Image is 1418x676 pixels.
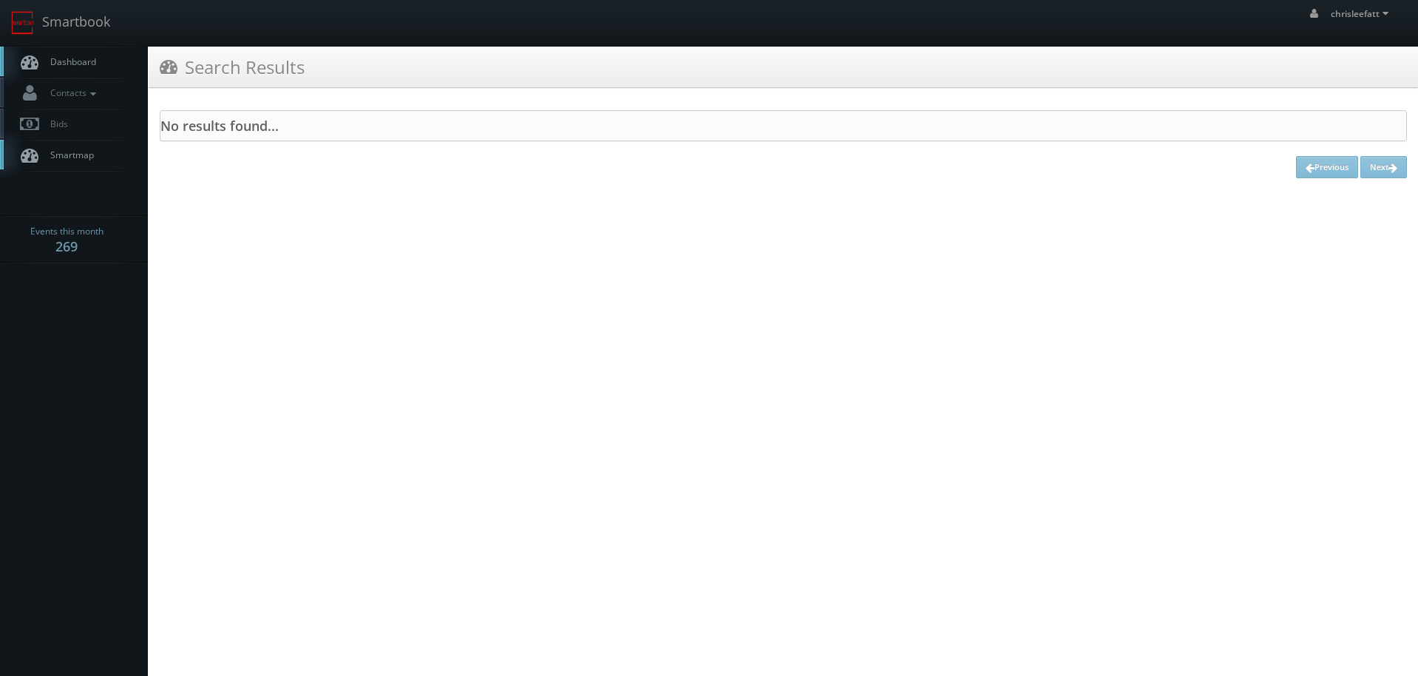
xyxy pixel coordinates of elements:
span: chrisleefatt [1331,7,1393,20]
strong: 269 [55,237,78,255]
img: smartbook-logo.png [11,11,35,35]
span: Dashboard [43,55,96,68]
span: Contacts [43,87,100,99]
span: Bids [43,118,68,130]
h4: No results found... [160,118,1406,133]
h3: Search Results [160,54,305,80]
span: Smartmap [43,149,94,161]
span: Events this month [30,224,104,239]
